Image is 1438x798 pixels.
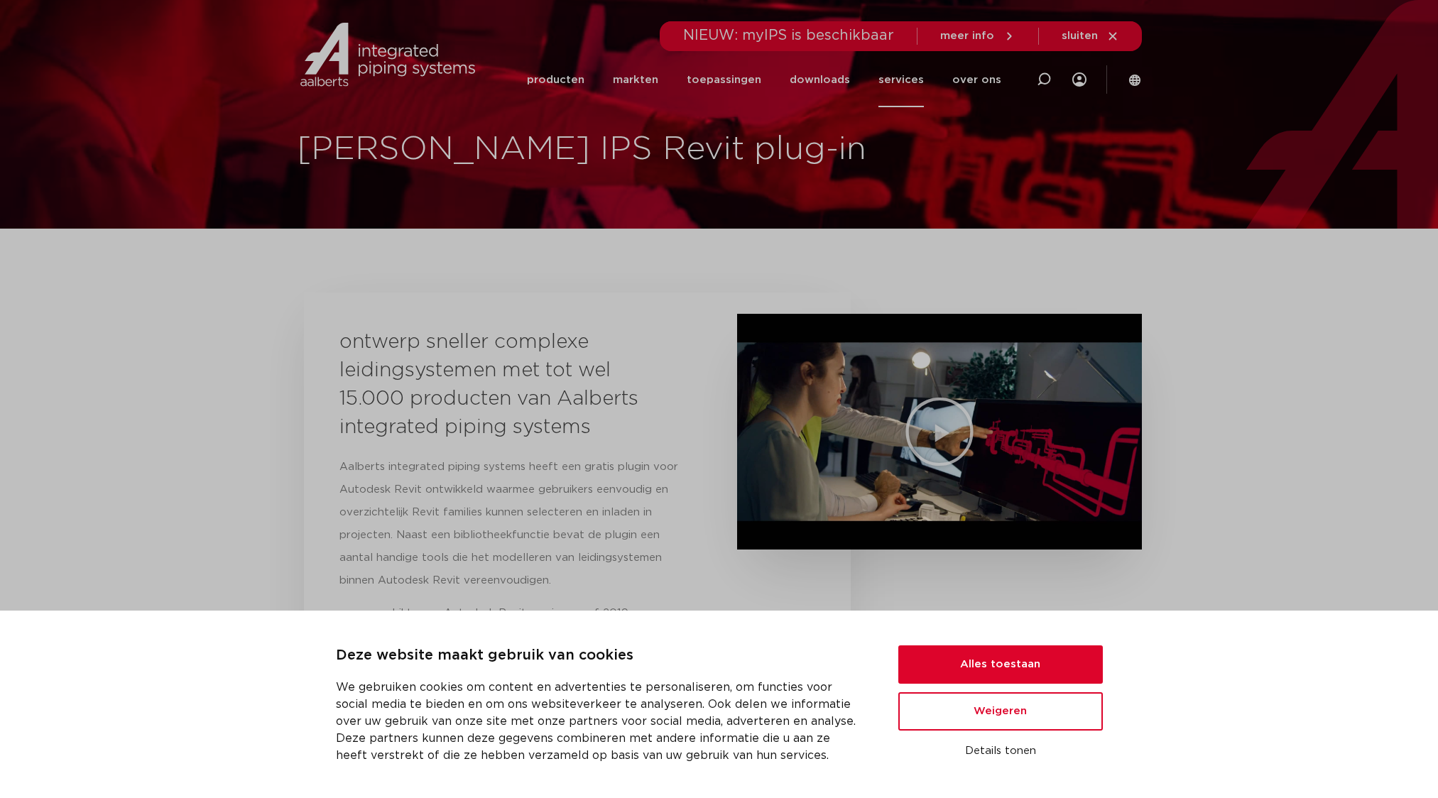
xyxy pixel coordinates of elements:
p: We gebruiken cookies om content en advertenties te personaliseren, om functies voor social media ... [336,679,864,764]
p: Aalberts integrated piping systems heeft een gratis plugin voor Autodesk Revit ontwikkeld waarmee... [339,456,687,592]
a: producten [527,53,584,107]
button: Details tonen [898,739,1103,763]
a: downloads [790,53,850,107]
h1: [PERSON_NAME] IPS Revit plug-in [297,127,1432,173]
div: my IPS [1072,51,1086,108]
a: sluiten [1062,30,1119,43]
a: toepassingen [687,53,761,107]
h3: ontwerp sneller complexe leidingsystemen met tot wel 15.000 producten van Aalberts integrated pip... [339,328,652,442]
a: services [878,53,924,107]
span: meer info [940,31,994,41]
nav: Menu [527,53,1001,107]
a: markten [613,53,658,107]
span: sluiten [1062,31,1098,41]
div: Video afspelen [904,396,975,467]
p: Deze website maakt gebruik van cookies [336,645,864,667]
span: NIEUW: myIPS is beschikbaar [683,28,894,43]
li: geschikt voor Autodesk Revit versies vanaf 2019 [368,602,687,625]
button: Alles toestaan [898,645,1103,684]
button: Weigeren [898,692,1103,731]
a: over ons [952,53,1001,107]
a: meer info [940,30,1015,43]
